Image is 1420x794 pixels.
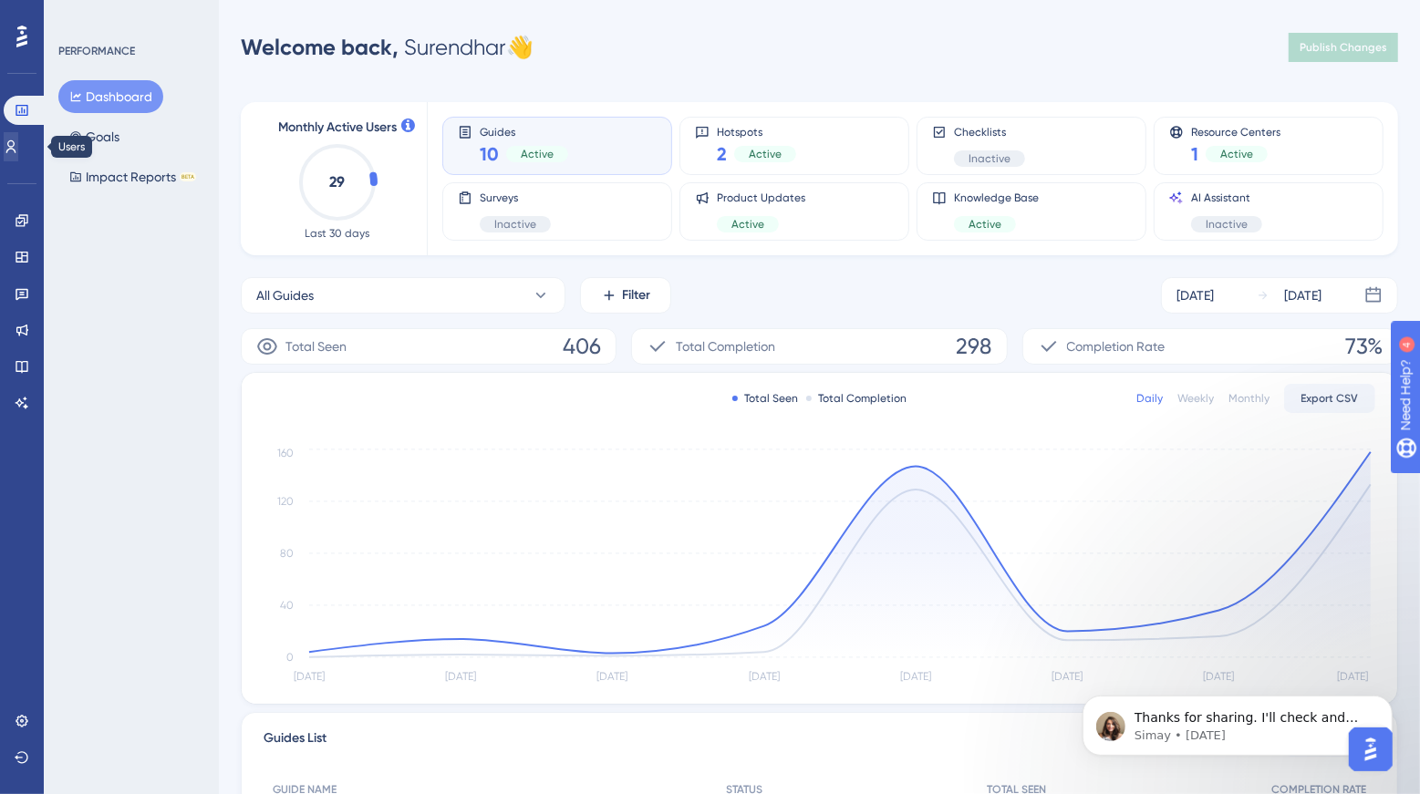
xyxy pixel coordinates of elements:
[280,547,294,560] tspan: 80
[330,173,346,191] text: 29
[180,172,196,181] div: BETA
[1206,217,1248,232] span: Inactive
[1067,335,1166,357] span: Completion Rate
[1289,33,1398,62] button: Publish Changes
[445,671,476,684] tspan: [DATE]
[58,80,163,113] button: Dashboard
[58,44,135,58] div: PERFORMANCE
[1300,40,1387,55] span: Publish Changes
[1177,391,1214,406] div: Weekly
[277,447,294,459] tspan: 160
[306,226,370,241] span: Last 30 days
[580,277,671,314] button: Filter
[1191,191,1262,205] span: AI Assistant
[1228,391,1270,406] div: Monthly
[1220,147,1253,161] span: Active
[623,284,651,306] span: Filter
[480,141,499,167] span: 10
[480,191,551,205] span: Surveys
[1191,125,1280,138] span: Resource Centers
[1345,332,1383,361] span: 73%
[294,671,325,684] tspan: [DATE]
[256,284,314,306] span: All Guides
[1052,671,1083,684] tspan: [DATE]
[749,147,782,161] span: Active
[900,671,931,684] tspan: [DATE]
[241,277,565,314] button: All Guides
[264,727,326,757] span: Guides List
[957,332,992,361] span: 298
[717,125,796,138] span: Hotspots
[277,495,294,508] tspan: 120
[58,120,130,153] button: Goals
[1055,657,1420,785] iframe: Intercom notifications message
[969,217,1001,232] span: Active
[954,125,1025,139] span: Checklists
[285,335,347,357] span: Total Seen
[563,332,601,361] span: 406
[521,147,554,161] span: Active
[1284,284,1322,306] div: [DATE]
[1284,384,1375,413] button: Export CSV
[717,141,727,167] span: 2
[278,117,397,139] span: Monthly Active Users
[731,217,764,232] span: Active
[241,33,534,62] div: Surendhar 👋
[749,671,780,684] tspan: [DATE]
[241,34,399,60] span: Welcome back,
[1301,391,1359,406] span: Export CSV
[1343,722,1398,777] iframe: UserGuiding AI Assistant Launcher
[1191,141,1198,167] span: 1
[480,125,568,138] span: Guides
[732,391,799,406] div: Total Seen
[806,391,907,406] div: Total Completion
[127,9,132,24] div: 4
[1136,391,1163,406] div: Daily
[954,191,1039,205] span: Knowledge Base
[58,160,207,193] button: Impact ReportsBETA
[494,217,536,232] span: Inactive
[43,5,114,26] span: Need Help?
[676,335,775,357] span: Total Completion
[969,151,1011,166] span: Inactive
[717,191,805,205] span: Product Updates
[280,599,294,612] tspan: 40
[286,651,294,664] tspan: 0
[597,671,628,684] tspan: [DATE]
[1176,284,1214,306] div: [DATE]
